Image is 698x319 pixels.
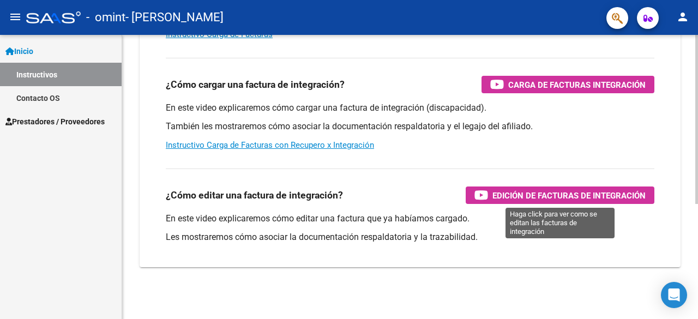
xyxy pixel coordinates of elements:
a: Instructivo Carga de Facturas con Recupero x Integración [166,140,374,150]
div: Open Intercom Messenger [661,282,687,308]
h3: ¿Cómo editar una factura de integración? [166,188,343,203]
span: Edición de Facturas de integración [492,189,646,202]
button: Carga de Facturas Integración [482,76,654,93]
p: También les mostraremos cómo asociar la documentación respaldatoria y el legajo del afiliado. [166,121,654,133]
button: Edición de Facturas de integración [466,186,654,204]
span: - omint [86,5,125,29]
span: Prestadores / Proveedores [5,116,105,128]
h3: ¿Cómo cargar una factura de integración? [166,77,345,92]
span: - [PERSON_NAME] [125,5,224,29]
p: Les mostraremos cómo asociar la documentación respaldatoria y la trazabilidad. [166,231,654,243]
p: En este video explicaremos cómo editar una factura que ya habíamos cargado. [166,213,654,225]
span: Inicio [5,45,33,57]
mat-icon: person [676,10,689,23]
p: En este video explicaremos cómo cargar una factura de integración (discapacidad). [166,102,654,114]
span: Carga de Facturas Integración [508,78,646,92]
mat-icon: menu [9,10,22,23]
